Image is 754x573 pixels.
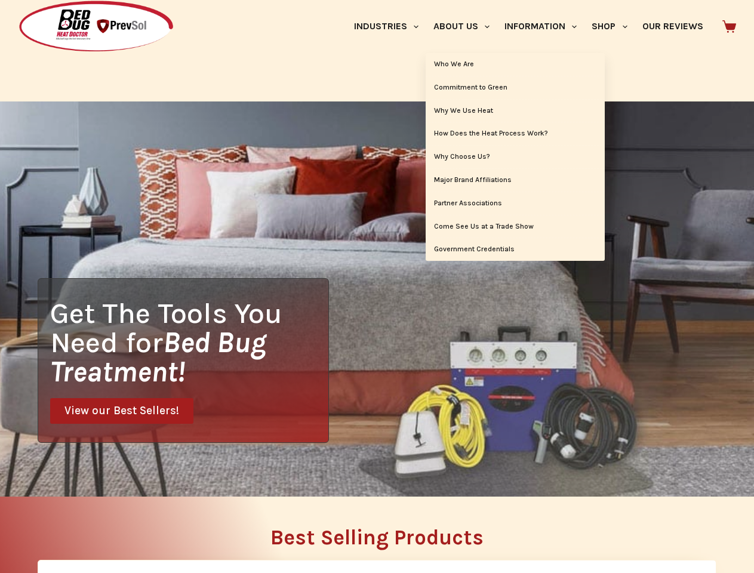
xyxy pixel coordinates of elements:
a: Come See Us at a Trade Show [426,215,605,238]
a: Government Credentials [426,238,605,261]
a: How Does the Heat Process Work? [426,122,605,145]
span: View our Best Sellers! [64,405,179,417]
a: Major Brand Affiliations [426,169,605,192]
a: Commitment to Green [426,76,605,99]
a: Who We Are [426,53,605,76]
a: View our Best Sellers! [50,398,193,424]
a: Why Choose Us? [426,146,605,168]
a: Partner Associations [426,192,605,215]
a: Why We Use Heat [426,100,605,122]
i: Bed Bug Treatment! [50,325,266,389]
h2: Best Selling Products [38,527,716,548]
button: Open LiveChat chat widget [10,5,45,41]
h1: Get The Tools You Need for [50,298,328,386]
